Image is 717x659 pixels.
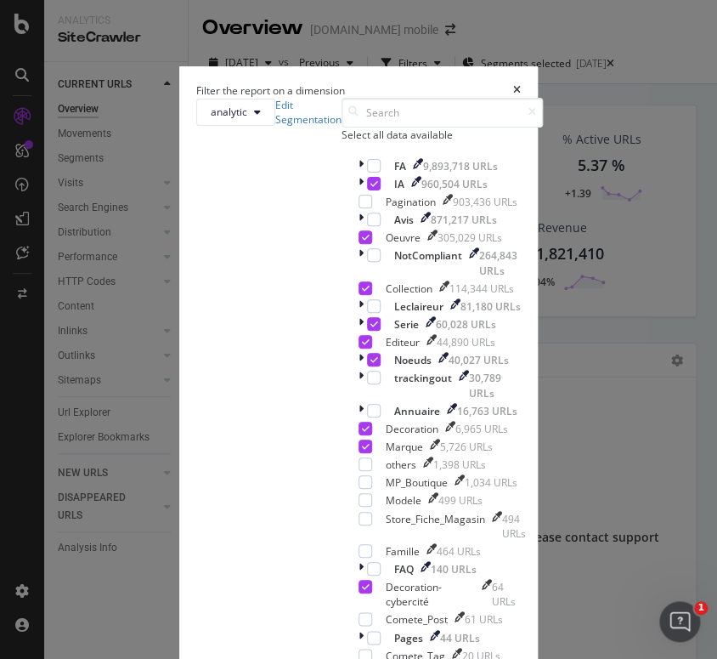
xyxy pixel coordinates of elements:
div: 60,028 URLs [436,317,496,332]
div: 9,893,718 URLs [423,159,498,173]
div: 1,034 URLs [465,475,517,490]
div: Filter the report on a dimension [196,83,345,98]
div: Collection [386,281,432,296]
div: 960,504 URLs [421,177,488,191]
div: FAQ [394,562,414,577]
div: Avis [394,213,414,227]
div: Comete_Post [386,612,448,627]
div: Select all data available [342,128,543,142]
div: Annuaire [394,404,440,418]
div: IA [394,177,404,191]
div: Marque [386,440,423,454]
div: 5,726 URLs [440,440,493,454]
div: 903,436 URLs [453,195,517,209]
button: analytic [196,99,275,126]
div: 30,789 URLs [469,371,526,400]
span: analytic [211,105,247,119]
div: Pagination [386,195,436,209]
div: 464 URLs [437,544,481,559]
div: trackingout [394,371,452,385]
iframe: Intercom live chat [659,601,700,642]
div: 44,890 URLs [437,335,495,349]
div: 64 URLs [492,580,526,609]
div: NotCompliant [394,248,462,263]
div: 871,217 URLs [431,213,497,227]
span: 1 [694,601,708,615]
div: 499 URLs [438,493,483,508]
div: 40,027 URLs [449,353,509,367]
div: Leclaireur [394,299,443,314]
div: 494 URLs [502,512,526,541]
div: Noeuds [394,353,432,367]
div: 114,344 URLs [449,281,514,296]
a: Edit Segmentation [275,98,342,127]
div: 264,843 URLs [479,248,526,277]
div: 305,029 URLs [438,230,502,245]
div: 44 URLs [440,631,480,645]
div: Decoration [386,422,438,436]
div: 81,180 URLs [460,299,521,314]
div: 16,763 URLs [457,404,517,418]
div: 1,398 URLs [433,457,486,472]
div: Modele [386,493,421,508]
div: Famille [386,544,420,559]
div: 140 URLs [431,562,477,577]
div: others [386,457,416,472]
div: Editeur [386,335,420,349]
div: Oeuvre [386,230,421,245]
div: Store_Fiche_Magasin [386,512,485,526]
div: 61 URLs [465,612,503,627]
div: Pages [394,631,423,645]
div: 6,965 URLs [455,422,508,436]
div: MP_Boutique [386,475,448,490]
input: Search [342,98,543,128]
div: FA [394,159,406,173]
div: Serie [394,317,419,332]
div: times [513,83,521,98]
div: Decoration-cybercité [386,580,475,609]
